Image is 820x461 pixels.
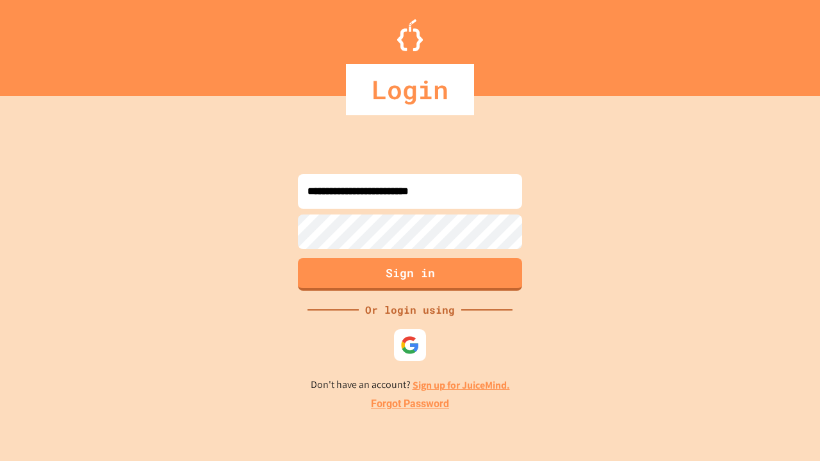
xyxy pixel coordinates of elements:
div: Or login using [359,302,461,318]
a: Sign up for JuiceMind. [413,378,510,392]
button: Sign in [298,258,522,291]
a: Forgot Password [371,396,449,412]
p: Don't have an account? [311,377,510,393]
div: Login [346,64,474,115]
iframe: chat widget [714,354,807,408]
iframe: chat widget [766,410,807,448]
img: Logo.svg [397,19,423,51]
img: google-icon.svg [400,336,420,355]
